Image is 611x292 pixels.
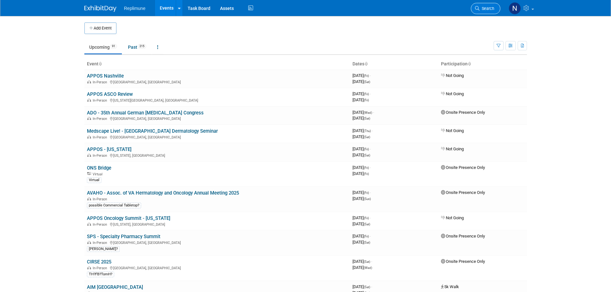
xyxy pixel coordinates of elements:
[87,246,120,252] div: [PERSON_NAME]?
[352,221,370,226] span: [DATE]
[364,216,369,220] span: (Fri)
[87,240,347,245] div: [GEOGRAPHIC_DATA], [GEOGRAPHIC_DATA]
[370,146,371,151] span: -
[87,234,160,239] a: SPS - Specialty Pharmacy Summit
[364,61,368,66] a: Sort by Start Date
[370,215,371,220] span: -
[364,92,369,96] span: (Fri)
[352,146,371,151] span: [DATE]
[370,190,371,195] span: -
[364,172,369,176] span: (Fri)
[441,128,464,133] span: Not Going
[93,266,109,270] span: In-Person
[123,41,151,53] a: Past215
[138,44,146,49] span: 215
[87,271,114,277] div: TH?FB?TomH?
[371,259,372,264] span: -
[84,41,122,53] a: Upcoming91
[87,98,91,102] img: In-Person Event
[364,222,370,226] span: (Sat)
[370,73,371,78] span: -
[364,129,371,133] span: (Thu)
[84,5,116,12] img: ExhibitDay
[352,73,371,78] span: [DATE]
[93,197,109,201] span: In-Person
[87,197,91,200] img: In-Person Event
[84,22,116,34] button: Add Event
[87,177,101,183] div: Virtual
[352,128,373,133] span: [DATE]
[471,3,500,14] a: Search
[93,172,104,176] span: Virtual
[352,215,371,220] span: [DATE]
[364,235,369,238] span: (Fri)
[87,165,111,171] a: ONS Bridge
[352,91,371,96] span: [DATE]
[87,265,347,270] div: [GEOGRAPHIC_DATA], [GEOGRAPHIC_DATA]
[364,147,369,151] span: (Fri)
[87,172,91,175] img: Virtual Event
[352,196,371,201] span: [DATE]
[352,97,369,102] span: [DATE]
[87,79,347,84] div: [GEOGRAPHIC_DATA], [GEOGRAPHIC_DATA]
[441,91,464,96] span: Not Going
[352,284,372,289] span: [DATE]
[87,134,347,139] div: [GEOGRAPHIC_DATA], [GEOGRAPHIC_DATA]
[84,59,350,70] th: Event
[372,128,373,133] span: -
[370,165,371,170] span: -
[352,134,370,139] span: [DATE]
[370,91,371,96] span: -
[441,146,464,151] span: Not Going
[87,117,91,120] img: In-Person Event
[87,203,141,208] div: possible Commercial Tabletop?
[93,222,109,227] span: In-Person
[87,80,91,83] img: In-Person Event
[364,166,369,170] span: (Fri)
[352,153,370,157] span: [DATE]
[364,266,372,270] span: (Wed)
[364,111,372,114] span: (Wed)
[352,240,370,245] span: [DATE]
[441,73,464,78] span: Not Going
[352,190,371,195] span: [DATE]
[364,197,371,201] span: (Sun)
[364,191,369,195] span: (Fri)
[87,190,239,196] a: AVAHO - Assoc. of VA Hermatology and Oncology Annual Meeting 2025
[93,80,109,84] span: In-Person
[438,59,527,70] th: Participation
[87,135,91,138] img: In-Person Event
[364,98,369,102] span: (Fri)
[352,234,371,238] span: [DATE]
[93,117,109,121] span: In-Person
[352,110,374,115] span: [DATE]
[87,91,133,97] a: APPOS ASCO Review
[364,154,370,157] span: (Sat)
[93,154,109,158] span: In-Person
[87,73,124,79] a: APPOS Nashville
[364,80,370,84] span: (Sat)
[87,146,132,152] a: APPOS - [US_STATE]
[87,259,111,265] a: CIRSE 2025
[93,98,109,103] span: In-Person
[352,116,370,121] span: [DATE]
[441,284,459,289] span: 5k Walk
[441,165,485,170] span: Onsite Presence Only
[468,61,471,66] a: Sort by Participation Type
[87,97,347,103] div: [US_STATE][GEOGRAPHIC_DATA], [GEOGRAPHIC_DATA]
[373,110,374,115] span: -
[509,2,521,14] img: Nicole Schaeffner
[87,266,91,269] img: In-Person Event
[441,215,464,220] span: Not Going
[352,259,372,264] span: [DATE]
[441,190,485,195] span: Onsite Presence Only
[87,116,347,121] div: [GEOGRAPHIC_DATA], [GEOGRAPHIC_DATA]
[364,117,370,120] span: (Sat)
[87,153,347,158] div: [US_STATE], [GEOGRAPHIC_DATA]
[371,284,372,289] span: -
[364,241,370,244] span: (Sat)
[93,135,109,139] span: In-Person
[370,234,371,238] span: -
[352,265,372,270] span: [DATE]
[441,234,485,238] span: Onsite Presence Only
